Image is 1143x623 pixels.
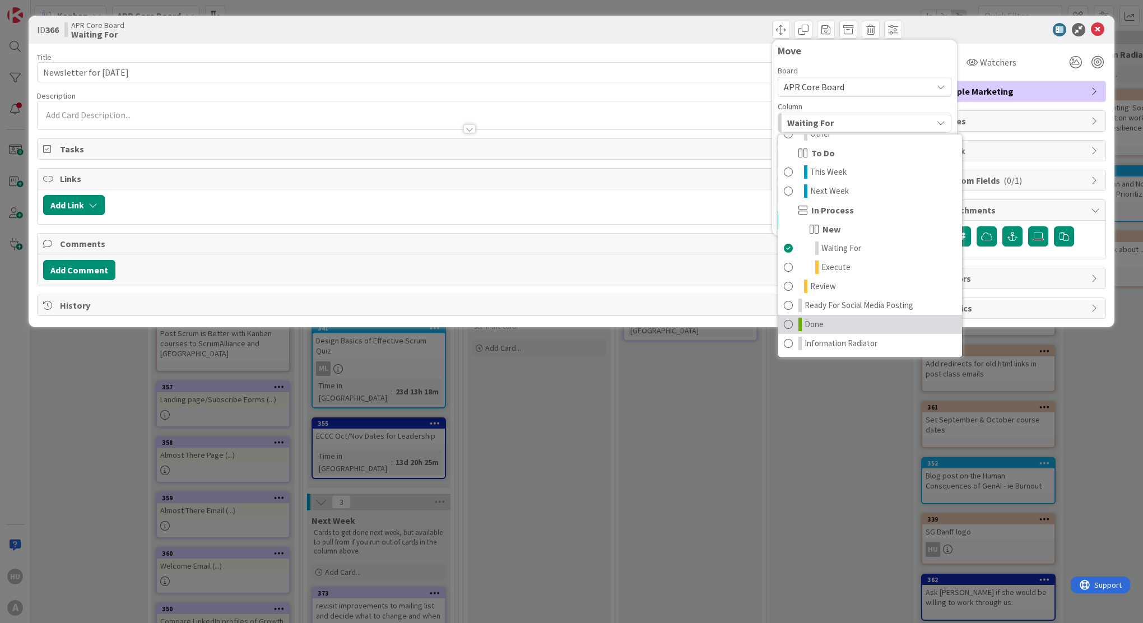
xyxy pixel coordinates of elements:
span: Description [37,91,76,101]
span: Board [778,67,798,75]
a: Done [778,315,962,334]
span: Column [778,103,802,110]
span: Review [810,280,836,293]
div: Waiting For [778,134,963,358]
span: Dates [942,114,1085,128]
input: type card name here... [37,62,902,82]
div: Move [778,45,951,57]
span: ID [37,23,59,36]
span: Tasks [60,142,881,156]
label: Title [37,52,52,62]
span: Execute [821,261,851,274]
span: Next Week [810,184,849,198]
b: Waiting For [71,30,124,39]
button: Add Comment [43,260,115,280]
a: Ready For Social Media Posting [778,296,962,315]
span: Metrics [942,301,1085,315]
span: Simple Marketing [942,85,1085,98]
span: To Do [811,146,835,160]
a: Next Week [778,182,962,201]
a: Review [778,277,962,296]
span: Custom Fields [942,174,1085,187]
a: This Week [778,162,962,182]
span: New [823,222,840,236]
span: APR Core Board [784,81,844,92]
span: ( 0/1 ) [1003,175,1022,186]
button: Add Link [43,195,105,215]
a: Execute [778,258,962,277]
span: Information Radiator [805,337,877,350]
a: Other [778,124,962,143]
span: In Process [811,203,854,217]
span: Comments [60,237,881,250]
span: Links [60,172,881,185]
span: Done [805,318,824,331]
span: Attachments [942,203,1085,217]
span: Support [24,2,51,15]
a: Information Radiator [778,334,962,353]
b: 366 [45,24,59,35]
button: Waiting For [778,113,951,133]
a: Waiting For [778,239,962,258]
span: Watchers [980,55,1016,69]
span: Ready For Social Media Posting [805,299,913,312]
span: Waiting For [787,115,834,130]
span: This Week [810,165,847,179]
span: Block [942,144,1085,157]
span: Waiting For [821,241,861,255]
span: APR Core Board [71,21,124,30]
span: History [60,299,881,312]
span: Mirrors [942,272,1085,285]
